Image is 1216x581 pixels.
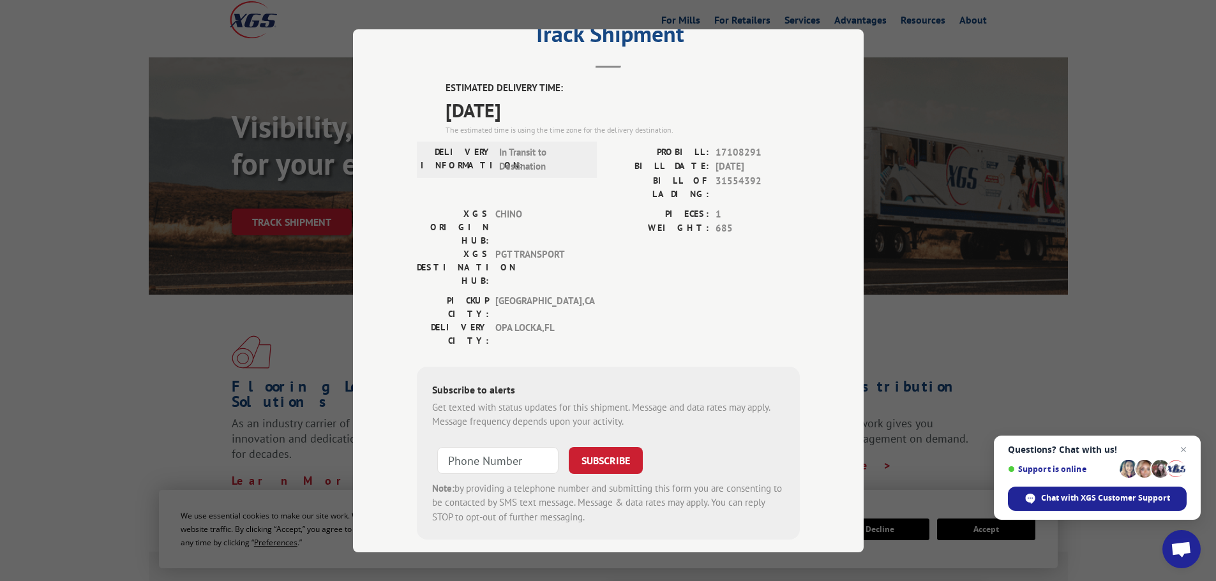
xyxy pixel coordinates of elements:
[716,145,800,159] span: 17108291
[1162,530,1201,568] div: Open chat
[499,145,585,173] span: In Transit to Destination
[1008,445,1187,455] span: Questions? Chat with us!
[495,247,582,287] span: PGT TRANSPORT
[432,400,784,429] div: Get texted with status updates for this shipment. Message and data rates may apply. Message frequ...
[417,207,489,247] label: XGS ORIGIN HUB:
[446,81,800,96] label: ESTIMATED DELIVERY TIME:
[716,207,800,221] span: 1
[716,221,800,236] span: 685
[1041,492,1170,504] span: Chat with XGS Customer Support
[417,320,489,347] label: DELIVERY CITY:
[417,25,800,49] h2: Track Shipment
[432,381,784,400] div: Subscribe to alerts
[1008,487,1187,511] div: Chat with XGS Customer Support
[437,446,559,473] input: Phone Number
[417,247,489,287] label: XGS DESTINATION HUB:
[569,446,643,473] button: SUBSCRIBE
[417,293,489,320] label: PICKUP CITY:
[495,293,582,320] span: [GEOGRAPHIC_DATA] , CA
[446,124,800,135] div: The estimated time is using the time zone for the delivery destination.
[495,320,582,347] span: OPA LOCKA , FL
[608,145,709,159] label: PROBILL:
[446,95,800,124] span: [DATE]
[432,482,454,494] strong: Note:
[608,159,709,174] label: BILL DATE:
[608,221,709,236] label: WEIGHT:
[421,145,493,173] label: DELIVERY INFORMATION:
[716,159,800,174] span: [DATE]
[1008,464,1115,474] span: Support is online
[608,207,709,221] label: PIECES:
[1176,442,1191,457] span: Close chat
[495,207,582,247] span: CHINO
[716,173,800,200] span: 31554392
[608,173,709,200] label: BILL OF LADING:
[432,481,784,524] div: by providing a telephone number and submitting this form you are consenting to be contacted by SM...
